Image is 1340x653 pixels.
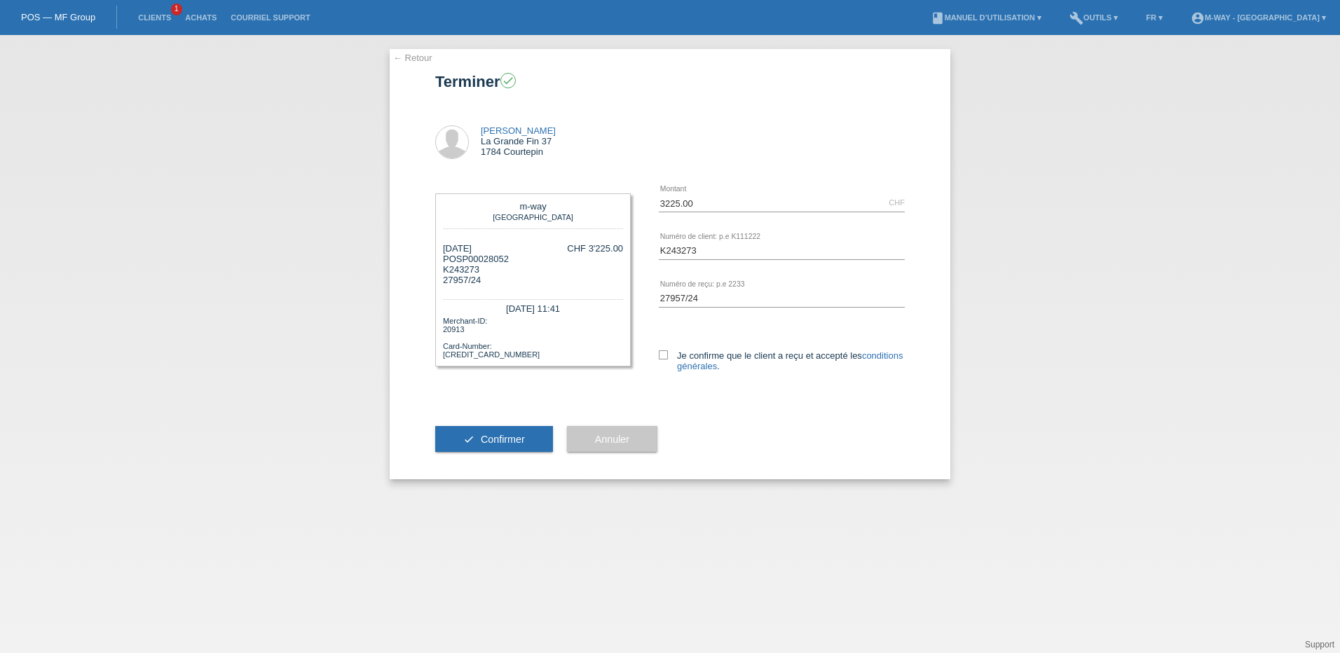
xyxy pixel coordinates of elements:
a: POS — MF Group [21,12,95,22]
a: Clients [131,13,178,22]
div: [DATE] 11:41 [443,299,623,315]
span: Annuler [595,434,629,445]
a: Support [1305,640,1334,649]
a: account_circlem-way - [GEOGRAPHIC_DATA] ▾ [1184,13,1333,22]
span: Confirmer [481,434,525,445]
label: Je confirme que le client a reçu et accepté les . [659,350,905,371]
a: [PERSON_NAME] [481,125,556,136]
div: [GEOGRAPHIC_DATA] [446,212,620,221]
i: check [463,434,474,445]
i: account_circle [1191,11,1205,25]
span: 1 [171,4,182,15]
button: check Confirmer [435,426,553,453]
div: [DATE] POSP00028052 [443,243,509,285]
i: check [502,74,514,87]
a: Courriel Support [224,13,317,22]
a: ← Retour [393,53,432,63]
div: CHF 3'225.00 [567,243,623,254]
div: La Grande Fin 37 1784 Courtepin [481,125,556,157]
a: bookManuel d’utilisation ▾ [924,13,1048,22]
a: Achats [178,13,224,22]
a: buildOutils ▾ [1062,13,1125,22]
i: build [1069,11,1083,25]
h1: Terminer [435,73,905,90]
button: Annuler [567,426,657,453]
div: CHF [889,198,905,207]
div: Merchant-ID: 20913 Card-Number: [CREDIT_CARD_NUMBER] [443,315,623,359]
span: K243273 [443,264,479,275]
i: book [931,11,945,25]
a: conditions générales [677,350,903,371]
div: m-way [446,201,620,212]
a: FR ▾ [1139,13,1170,22]
span: 27957/24 [443,275,481,285]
